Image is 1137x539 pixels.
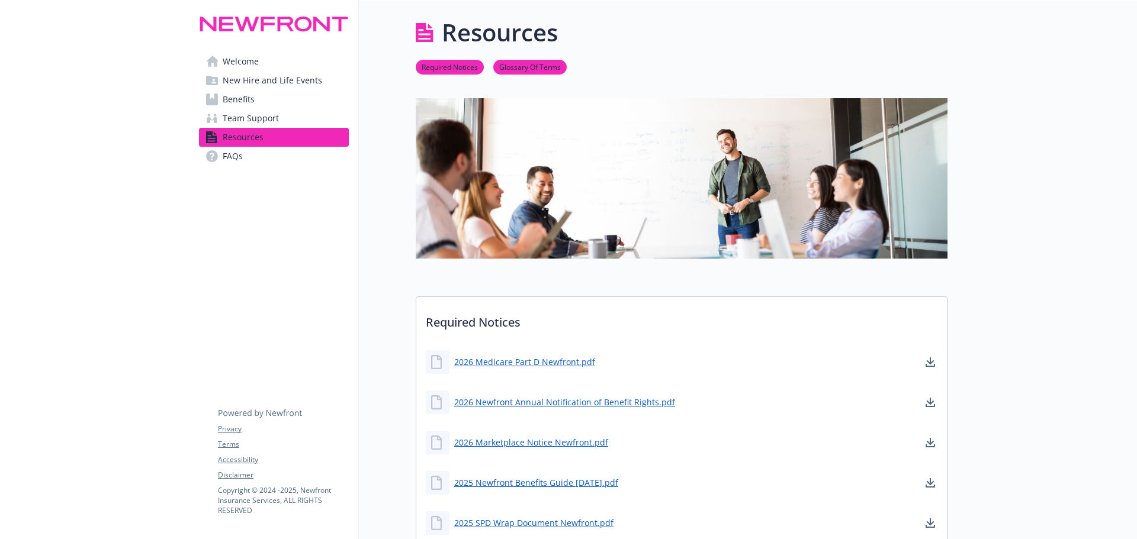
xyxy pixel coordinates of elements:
p: Copyright © 2024 - 2025 , Newfront Insurance Services, ALL RIGHTS RESERVED [218,485,348,515]
a: Team Support [199,109,349,128]
a: 2026 Marketplace Notice Newfront.pdf [454,436,608,448]
a: Accessibility [218,454,348,465]
a: Disclaimer [218,470,348,480]
span: FAQs [223,147,243,166]
a: FAQs [199,147,349,166]
a: Glossary Of Terms [493,61,567,72]
span: Welcome [223,52,259,71]
span: Resources [223,128,264,147]
a: 2025 Newfront Benefits Guide [DATE].pdf [454,476,618,489]
a: 2026 Newfront Annual Notification of Benefit Rights.pdf [454,396,675,408]
a: New Hire and Life Events [199,71,349,90]
a: Resources [199,128,349,147]
a: download document [923,435,937,450]
a: Terms [218,439,348,450]
a: 2026 Medicare Part D Newfront.pdf [454,356,595,368]
span: New Hire and Life Events [223,71,322,90]
p: Required Notices [416,297,947,341]
a: Benefits [199,90,349,109]
img: resources page banner [416,98,947,258]
a: download document [923,476,937,490]
a: download document [923,355,937,369]
a: download document [923,395,937,409]
a: Required Notices [416,61,484,72]
span: Team Support [223,109,279,128]
a: 2025 SPD Wrap Document Newfront.pdf [454,517,614,529]
span: Benefits [223,90,255,109]
a: download document [923,516,937,530]
a: Welcome [199,52,349,71]
h1: Resources [442,15,558,50]
a: Privacy [218,424,348,434]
